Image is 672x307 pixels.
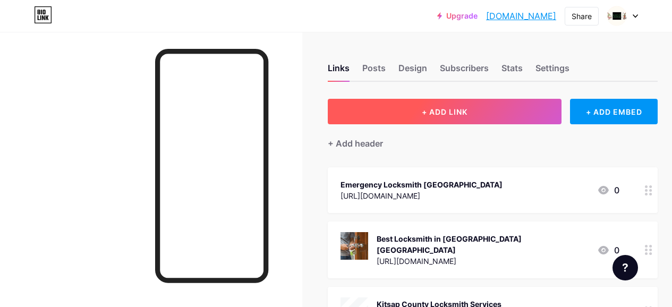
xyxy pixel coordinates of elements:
div: 0 [597,244,619,257]
img: Lawrence Seward [607,6,627,26]
div: + ADD EMBED [570,99,658,124]
button: + ADD LINK [328,99,562,124]
span: + ADD LINK [422,107,467,116]
div: + Add header [328,137,383,150]
div: Links [328,62,350,81]
img: Best Locksmith in Poulsbo WA [341,232,368,260]
div: Best Locksmith in [GEOGRAPHIC_DATA] [GEOGRAPHIC_DATA] [377,233,589,255]
div: Subscribers [440,62,489,81]
div: 0 [597,184,619,197]
div: Design [398,62,427,81]
a: [DOMAIN_NAME] [486,10,556,22]
div: [URL][DOMAIN_NAME] [377,255,589,267]
div: Posts [362,62,386,81]
div: Settings [535,62,569,81]
div: Emergency Locksmith [GEOGRAPHIC_DATA] [341,179,503,190]
div: Share [572,11,592,22]
a: Upgrade [437,12,478,20]
div: Stats [501,62,523,81]
div: [URL][DOMAIN_NAME] [341,190,503,201]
